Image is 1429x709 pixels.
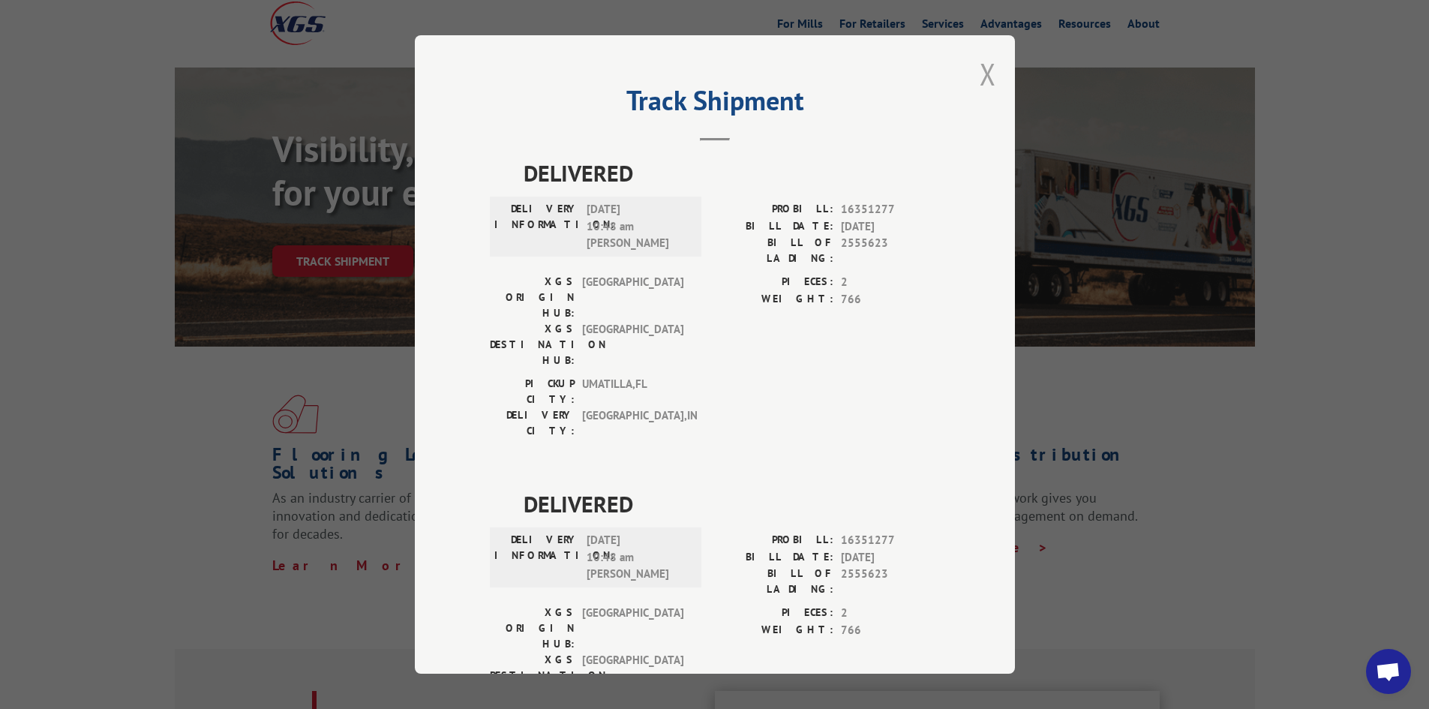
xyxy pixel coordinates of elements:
[587,201,688,252] span: [DATE] 10:48 am [PERSON_NAME]
[715,566,833,597] label: BILL OF LADING:
[841,201,940,218] span: 16351277
[715,291,833,308] label: WEIGHT:
[841,274,940,291] span: 2
[841,549,940,566] span: [DATE]
[715,274,833,291] label: PIECES:
[582,407,683,439] span: [GEOGRAPHIC_DATA] , IN
[980,54,996,94] button: Close modal
[490,90,940,119] h2: Track Shipment
[494,532,579,583] label: DELIVERY INFORMATION:
[490,274,575,321] label: XGS ORIGIN HUB:
[715,605,833,622] label: PIECES:
[587,532,688,583] span: [DATE] 10:48 am [PERSON_NAME]
[715,201,833,218] label: PROBILL:
[490,407,575,439] label: DELIVERY CITY:
[490,605,575,652] label: XGS ORIGIN HUB:
[715,532,833,549] label: PROBILL:
[494,201,579,252] label: DELIVERY INFORMATION:
[582,652,683,699] span: [GEOGRAPHIC_DATA]
[715,549,833,566] label: BILL DATE:
[490,321,575,368] label: XGS DESTINATION HUB:
[841,218,940,236] span: [DATE]
[490,652,575,699] label: XGS DESTINATION HUB:
[715,218,833,236] label: BILL DATE:
[524,156,940,190] span: DELIVERED
[841,235,940,266] span: 2555623
[841,622,940,639] span: 766
[1366,649,1411,694] div: Open chat
[582,376,683,407] span: UMATILLA , FL
[841,605,940,622] span: 2
[841,532,940,549] span: 16351277
[582,605,683,652] span: [GEOGRAPHIC_DATA]
[841,291,940,308] span: 766
[715,622,833,639] label: WEIGHT:
[841,566,940,597] span: 2555623
[582,321,683,368] span: [GEOGRAPHIC_DATA]
[490,376,575,407] label: PICKUP CITY:
[715,235,833,266] label: BILL OF LADING:
[582,274,683,321] span: [GEOGRAPHIC_DATA]
[524,487,940,521] span: DELIVERED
